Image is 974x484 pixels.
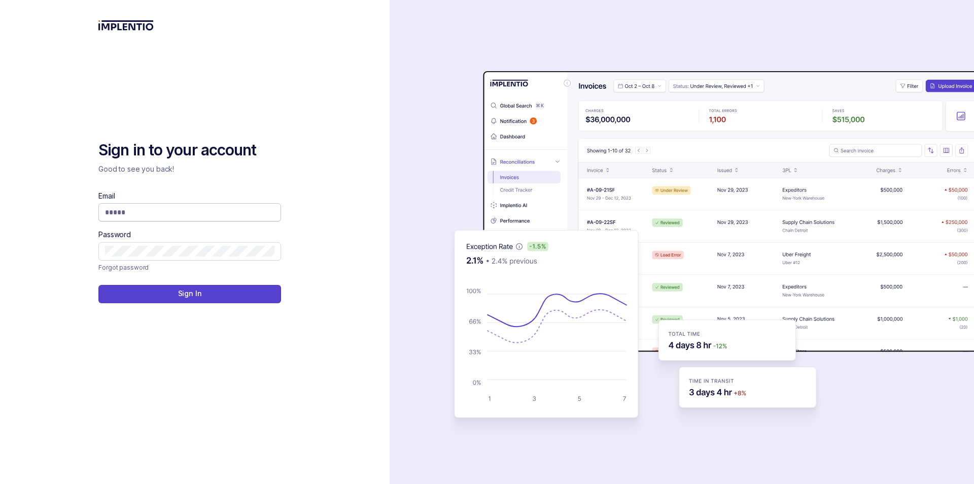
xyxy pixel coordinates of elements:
[98,285,281,303] button: Sign In
[98,263,149,273] a: Link Forgot password
[98,191,115,201] label: Email
[98,263,149,273] p: Forgot password
[98,140,281,160] h2: Sign in to your account
[178,288,202,299] p: Sign In
[98,164,281,174] p: Good to see you back!
[98,20,154,30] img: logo
[98,230,131,240] label: Password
